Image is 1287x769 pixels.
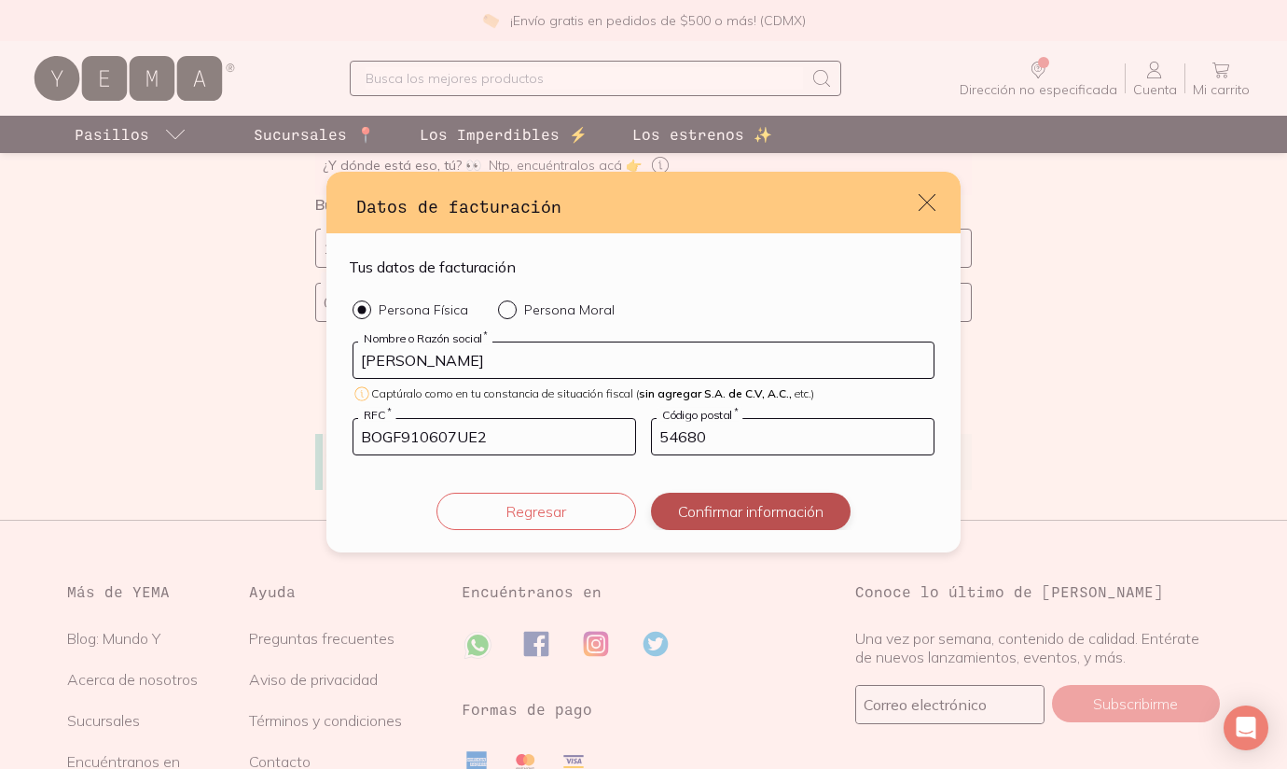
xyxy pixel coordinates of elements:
[349,256,516,278] h4: Tus datos de facturación
[326,172,961,552] div: default
[651,493,851,530] button: Confirmar información
[358,331,492,345] label: Nombre o Razón social
[639,386,792,400] span: sin agregar S.A. de C.V, A.C.,
[379,301,468,318] p: Persona Física
[1224,706,1268,750] div: Open Intercom Messenger
[356,194,916,218] h3: Datos de facturación
[358,408,396,422] label: RFC
[657,408,742,422] label: Código postal
[436,493,636,530] button: Regresar
[371,386,814,400] span: Captúralo como en tu constancia de situación fiscal ( etc.)
[524,301,615,318] p: Persona Moral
